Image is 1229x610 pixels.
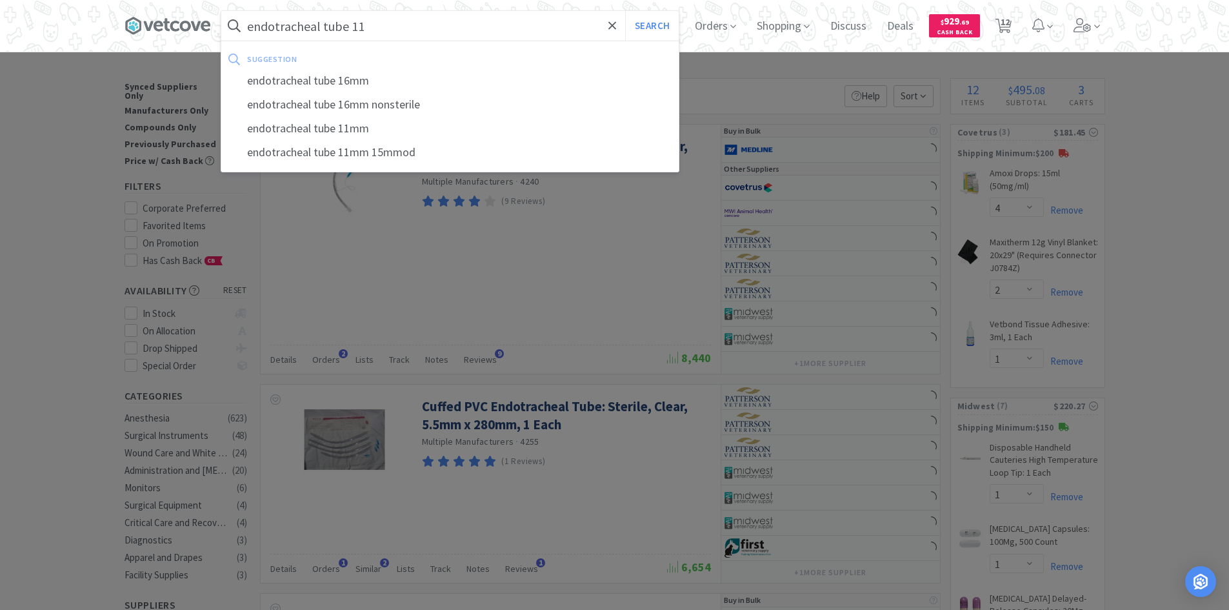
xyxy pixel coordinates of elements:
[959,18,969,26] span: . 69
[941,15,969,27] span: 929
[221,93,679,117] div: endotracheal tube 16mm nonsterile
[825,21,872,32] a: Discuss
[990,22,1017,34] a: 12
[625,11,679,41] button: Search
[221,11,679,41] input: Search by item, sku, manufacturer, ingredient, size...
[247,49,484,69] div: suggestion
[221,117,679,141] div: endotracheal tube 11mm
[1185,566,1216,597] div: Open Intercom Messenger
[221,141,679,165] div: endotracheal tube 11mm 15mmod
[882,21,919,32] a: Deals
[221,69,679,93] div: endotracheal tube 16mm
[941,18,944,26] span: $
[937,29,972,37] span: Cash Back
[929,8,980,43] a: $929.69Cash Back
